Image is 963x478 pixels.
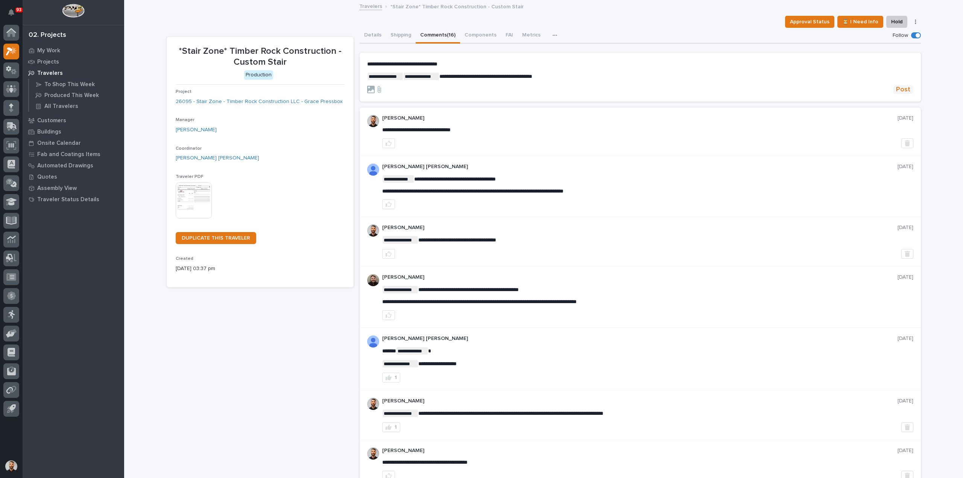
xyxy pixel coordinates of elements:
[37,196,99,203] p: Traveler Status Details
[3,458,19,474] button: users-avatar
[17,7,21,12] p: 93
[367,164,379,176] img: AD_cMMRcK_lR-hunIWE1GUPcUjzJ19X9Uk7D-9skk6qMORDJB_ZroAFOMmnE07bDdh4EHUMJPuIZ72TfOWJm2e1TqCAEecOOP...
[44,81,95,88] p: To Shop This Week
[416,28,460,44] button: Comments (16)
[29,101,124,111] a: All Travelers
[367,274,379,286] img: ACg8ocLB2sBq07NhafZLDpfZztpbDqa4HYtD3rBf5LhdHf4k=s96-c
[23,67,124,79] a: Travelers
[901,249,913,259] button: Delete post
[382,225,898,231] p: [PERSON_NAME]
[37,185,77,192] p: Assembly View
[785,16,834,28] button: Approval Status
[29,31,66,39] div: 02. Projects
[518,28,545,44] button: Metrics
[382,448,898,454] p: [PERSON_NAME]
[893,85,913,94] button: Post
[3,5,19,20] button: Notifications
[176,90,191,94] span: Project
[23,126,124,137] a: Buildings
[896,85,910,94] span: Post
[842,17,878,26] span: ⏳ I Need Info
[898,448,913,454] p: [DATE]
[37,140,81,147] p: Onsite Calendar
[44,103,78,110] p: All Travelers
[176,256,193,261] span: Created
[382,398,898,404] p: [PERSON_NAME]
[382,310,395,320] button: like this post
[23,182,124,194] a: Assembly View
[382,274,898,281] p: [PERSON_NAME]
[367,448,379,460] img: AGNmyxaji213nCK4JzPdPN3H3CMBhXDSA2tJ_sy3UIa5=s96-c
[44,92,99,99] p: Produced This Week
[837,16,883,28] button: ⏳ I Need Info
[9,9,19,21] div: Notifications93
[62,4,84,18] img: Workspace Logo
[382,335,898,342] p: [PERSON_NAME] [PERSON_NAME]
[23,115,124,126] a: Customers
[460,28,501,44] button: Components
[395,375,397,380] div: 1
[176,175,204,179] span: Traveler PDF
[790,17,829,26] span: Approval Status
[23,171,124,182] a: Quotes
[176,46,345,68] p: *Stair Zone* Timber Rock Construction - Custom Stair
[367,398,379,410] img: AGNmyxaji213nCK4JzPdPN3H3CMBhXDSA2tJ_sy3UIa5=s96-c
[23,56,124,67] a: Projects
[37,59,59,65] p: Projects
[898,164,913,170] p: [DATE]
[367,225,379,237] img: AGNmyxaji213nCK4JzPdPN3H3CMBhXDSA2tJ_sy3UIa5=s96-c
[501,28,518,44] button: FAI
[23,194,124,205] a: Traveler Status Details
[176,126,217,134] a: [PERSON_NAME]
[367,335,379,347] img: AD_cMMRcK_lR-hunIWE1GUPcUjzJ19X9Uk7D-9skk6qMORDJB_ZroAFOMmnE07bDdh4EHUMJPuIZ72TfOWJm2e1TqCAEecOOP...
[176,118,194,122] span: Manager
[29,79,124,90] a: To Shop This Week
[395,425,397,430] div: 1
[37,162,93,169] p: Automated Drawings
[37,117,66,124] p: Customers
[37,151,100,158] p: Fab and Coatings Items
[898,225,913,231] p: [DATE]
[37,129,61,135] p: Buildings
[176,146,202,151] span: Coordinator
[360,28,386,44] button: Details
[382,373,400,382] button: 1
[901,138,913,148] button: Delete post
[390,2,524,10] p: *Stair Zone* Timber Rock Construction - Custom Stair
[37,174,57,181] p: Quotes
[898,274,913,281] p: [DATE]
[382,199,395,209] button: like this post
[37,70,63,77] p: Travelers
[382,422,400,432] button: 1
[382,115,898,121] p: [PERSON_NAME]
[23,149,124,160] a: Fab and Coatings Items
[23,160,124,171] a: Automated Drawings
[176,265,345,273] p: [DATE] 03:37 pm
[29,90,124,100] a: Produced This Week
[23,45,124,56] a: My Work
[359,2,382,10] a: Travelers
[382,138,395,148] button: like this post
[367,115,379,127] img: AGNmyxaji213nCK4JzPdPN3H3CMBhXDSA2tJ_sy3UIa5=s96-c
[176,154,259,162] a: [PERSON_NAME] [PERSON_NAME]
[244,70,273,80] div: Production
[891,17,902,26] span: Hold
[901,422,913,432] button: Delete post
[898,115,913,121] p: [DATE]
[898,398,913,404] p: [DATE]
[176,98,343,106] a: 26095 - Stair Zone - Timber Rock Construction LLC - Grace Pressbox
[23,137,124,149] a: Onsite Calendar
[893,32,908,39] p: Follow
[386,28,416,44] button: Shipping
[176,232,256,244] a: DUPLICATE THIS TRAVELER
[382,249,395,259] button: like this post
[886,16,907,28] button: Hold
[182,235,250,241] span: DUPLICATE THIS TRAVELER
[37,47,60,54] p: My Work
[898,335,913,342] p: [DATE]
[382,164,898,170] p: [PERSON_NAME] [PERSON_NAME]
